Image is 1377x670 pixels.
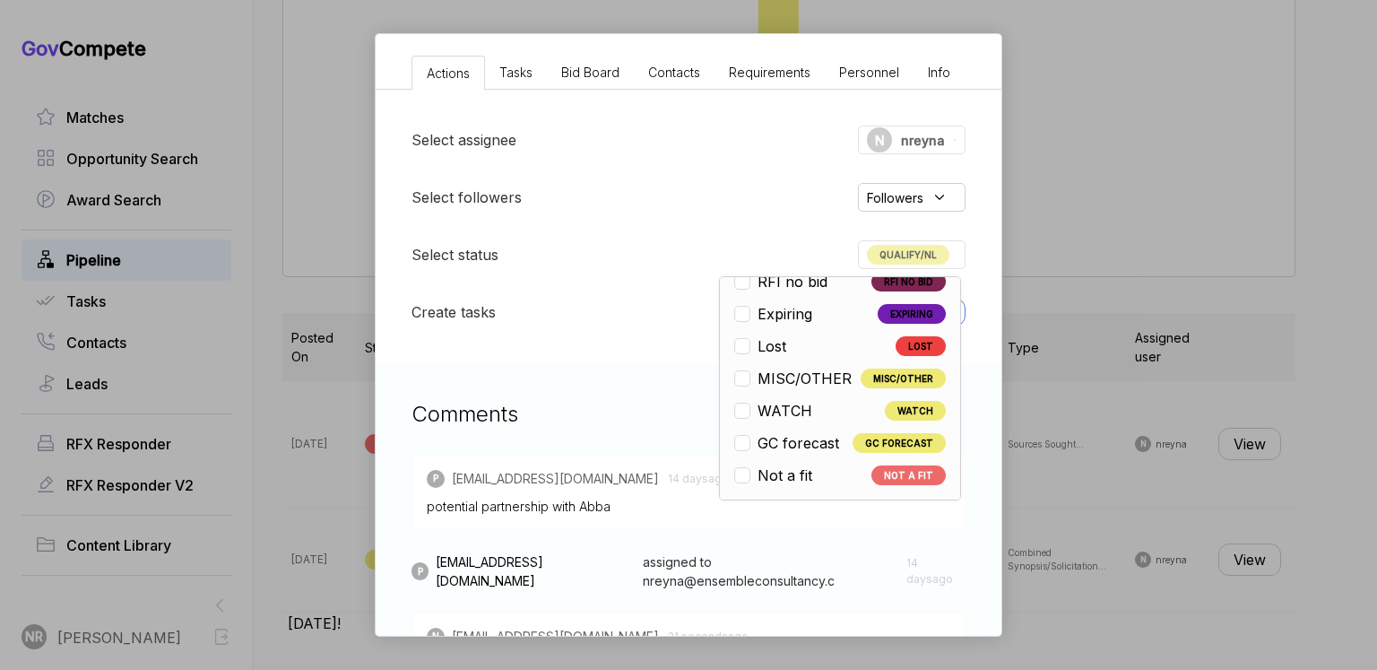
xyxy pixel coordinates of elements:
[643,553,897,590] span: assigned to nreyna@ensembleconsultancy.c
[758,335,786,357] span: Lost
[411,244,498,265] h5: Select status
[452,469,659,488] span: [EMAIL_ADDRESS][DOMAIN_NAME]
[432,630,439,643] span: N
[418,565,423,579] span: P
[867,188,923,207] span: Followers
[871,466,946,485] span: NOT A FIT
[411,129,516,151] h5: Select assignee
[758,368,852,389] span: MISC/OTHER
[436,553,636,590] span: [EMAIL_ADDRESS][DOMAIN_NAME]
[839,65,899,80] span: Personnel
[648,65,700,80] span: Contacts
[861,369,946,388] span: MISC/OTHER
[561,65,619,80] span: Bid Board
[758,400,812,422] span: WATCH
[758,465,812,486] span: Not a fit
[427,497,950,516] div: potential partnership with Abba
[758,432,839,454] span: GC forecast
[885,401,946,421] span: WATCH
[875,131,885,150] span: N
[896,336,946,356] span: LOST
[901,131,945,150] span: nreyna
[499,65,533,80] span: Tasks
[411,187,522,208] h5: Select followers
[758,303,812,325] span: Expiring
[668,471,729,487] span: 14 days ago
[433,472,438,485] span: P
[758,271,827,292] span: RFI no bid
[452,627,659,646] span: [EMAIL_ADDRESS][DOMAIN_NAME]
[928,65,950,80] span: Info
[906,555,966,587] span: 14 days ago
[427,65,470,81] span: Actions
[411,301,496,323] h5: Create tasks
[867,245,949,265] span: QUALIFY/NL
[668,629,749,645] span: 21 seconds ago
[729,65,810,80] span: Requirements
[878,304,946,324] span: EXPIRING
[853,433,946,453] span: GC FORECAST
[871,272,946,291] span: RFI NO BID
[411,398,966,431] h3: Comments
